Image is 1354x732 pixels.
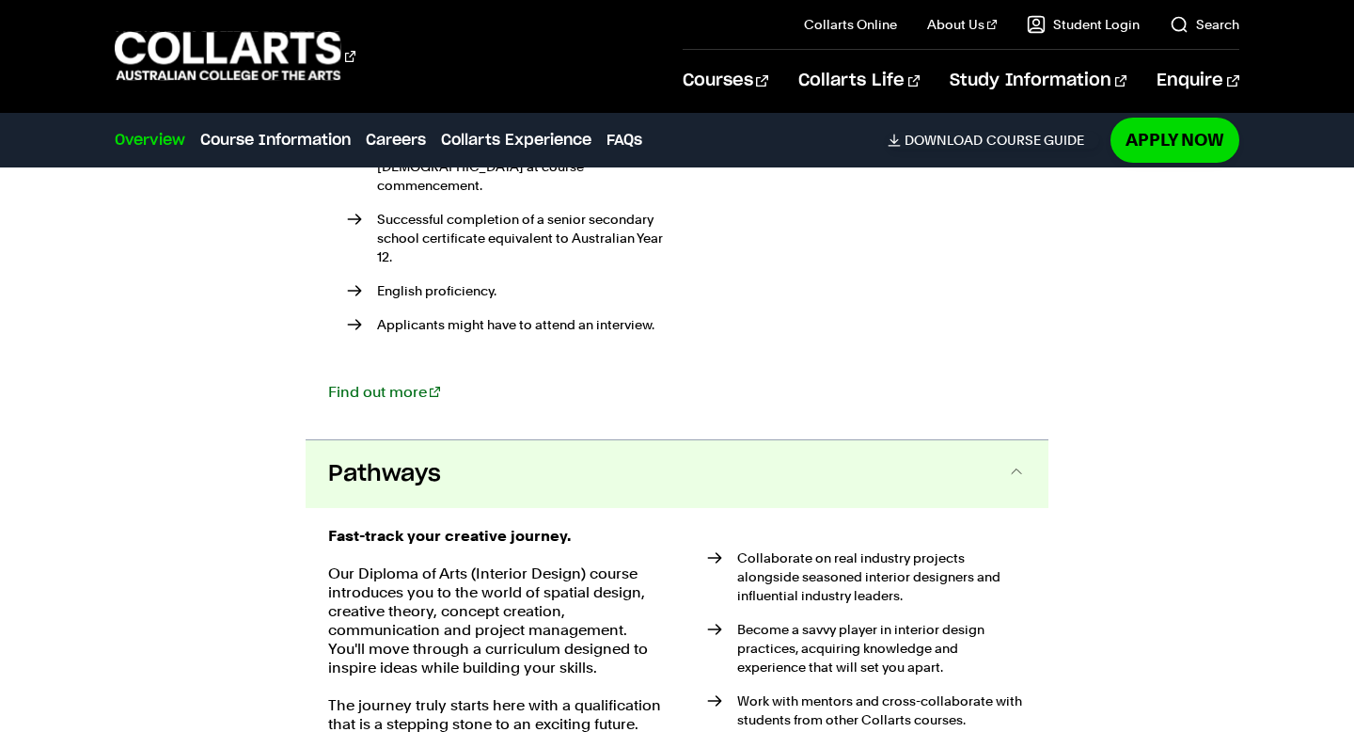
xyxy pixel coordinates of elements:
li: English proficiency. [347,281,666,300]
a: Careers [366,129,426,151]
a: Course Information [200,129,351,151]
a: Find out more [328,383,440,401]
a: Student Login [1027,15,1140,34]
a: Apply Now [1110,118,1239,162]
li: Applicants might have to attend an interview. [347,315,666,334]
span: Download [905,132,983,149]
li: Successful completion of a senior secondary school certificate equivalent to Australian Year 12. [347,210,666,266]
a: Search [1170,15,1239,34]
li: Become a savvy player in interior design practices, acquiring knowledge and experience that will ... [707,620,1026,676]
a: About Us [927,15,997,34]
a: Study Information [950,50,1126,112]
a: Collarts Online [804,15,897,34]
a: Enquire [1157,50,1238,112]
strong: Fast-track your creative journey. [328,527,571,545]
a: Courses [683,50,768,112]
button: Pathways [306,440,1048,508]
a: Collarts Life [798,50,920,112]
a: Overview [115,129,185,151]
li: Work with mentors and cross-collaborate with students from other Collarts courses. [707,692,1026,729]
a: Collarts Experience [441,129,591,151]
a: DownloadCourse Guide [888,132,1099,149]
a: FAQs [606,129,642,151]
p: Our Diploma of Arts (Interior Design) course introduces you to the world of spatial design, creat... [328,565,666,677]
div: Go to homepage [115,29,355,83]
li: Collaborate on real industry projects alongside seasoned interior designers and influential indus... [707,549,1026,605]
span: Pathways [328,459,441,489]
